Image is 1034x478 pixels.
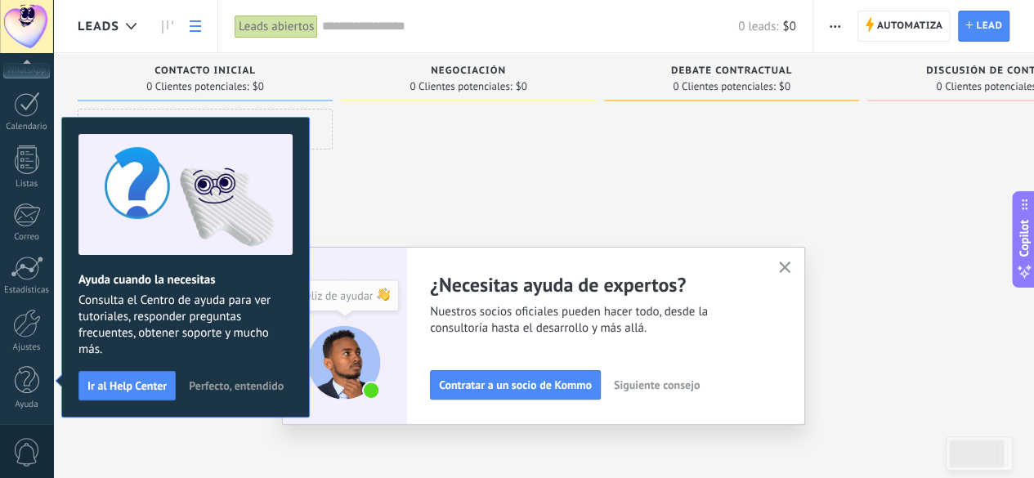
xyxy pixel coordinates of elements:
[3,285,51,296] div: Estadísticas
[671,65,792,77] span: Debate contractual
[3,342,51,353] div: Ajustes
[181,373,291,398] button: Perfecto, entendido
[857,11,951,42] a: Automatiza
[3,232,51,243] div: Correo
[189,380,284,391] span: Perfecto, entendido
[516,82,527,92] span: $0
[877,11,943,41] span: Automatiza
[958,11,1009,42] a: Lead
[78,293,293,358] span: Consulta el Centro de ayuda para ver tutoriales, responder preguntas frecuentes, obtener soporte ...
[146,82,248,92] span: 0 Clientes potenciales:
[349,65,588,79] div: Negociación
[976,11,1002,41] span: Lead
[430,272,759,297] h2: ¿Necesitas ayuda de expertos?
[779,82,790,92] span: $0
[431,65,506,77] span: Negociación
[78,272,293,288] h2: Ayuda cuando la necesitas
[410,82,512,92] span: 0 Clientes potenciales:
[154,65,256,77] span: Contacto inicial
[181,11,209,42] a: Lista
[3,179,51,190] div: Listas
[86,65,325,79] div: Contacto inicial
[430,370,601,400] button: Contratar a un socio de Kommo
[1016,219,1032,257] span: Copilot
[738,19,778,34] span: 0 leads:
[439,379,592,391] span: Contratar a un socio de Kommo
[78,19,119,34] span: Leads
[235,15,318,38] div: Leads abiertos
[782,19,795,34] span: $0
[673,82,775,92] span: 0 Clientes potenciales:
[3,400,51,410] div: Ayuda
[78,109,333,150] div: Lead rápido
[253,82,264,92] span: $0
[607,373,707,397] button: Siguiente consejo
[614,379,700,391] span: Siguiente consejo
[3,122,51,132] div: Calendario
[612,65,851,79] div: Debate contractual
[430,304,759,337] span: Nuestros socios oficiales pueden hacer todo, desde la consultoría hasta el desarrollo y más allá.
[154,11,181,42] a: Leads
[823,11,847,42] button: Más
[87,380,167,391] span: Ir al Help Center
[78,371,176,400] button: Ir al Help Center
